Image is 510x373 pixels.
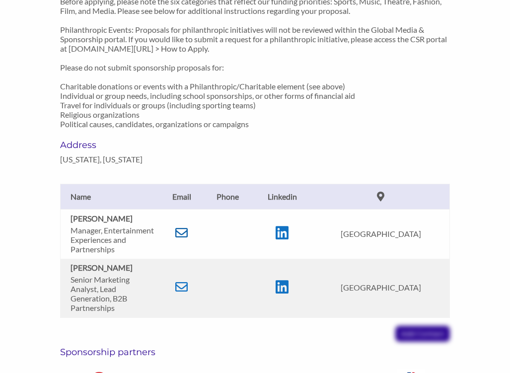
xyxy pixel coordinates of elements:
b: [PERSON_NAME] [71,214,133,223]
th: Linkedin [252,184,312,209]
th: Phone [204,184,253,209]
th: Name [61,184,160,209]
p: Manager, Entertainment Experiences and Partnerships [71,225,155,254]
b: [PERSON_NAME] [71,263,133,272]
h6: Address [60,140,180,150]
h6: Sponsorship partners [60,347,450,358]
p: Senior Marketing Analyst, Lead Generation, B2B Partnerships [71,275,155,312]
p: [US_STATE], [US_STATE] [60,154,180,164]
p: [GEOGRAPHIC_DATA] [317,283,444,292]
p: [GEOGRAPHIC_DATA] [317,229,444,238]
th: Email [160,184,204,209]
